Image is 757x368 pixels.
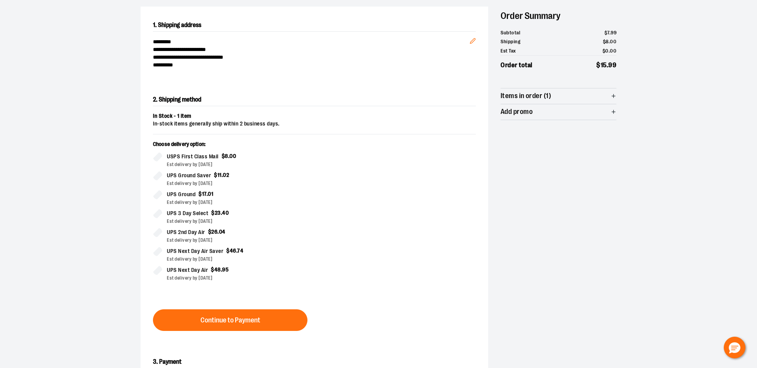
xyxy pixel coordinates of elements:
span: . [609,39,610,44]
span: . [217,229,219,235]
input: UPS Ground$17.01Est delivery by [DATE] [153,190,162,199]
span: 7 [607,30,609,36]
span: 8 [225,153,228,159]
h2: 2. Shipping method [153,93,476,106]
span: $ [226,248,230,254]
div: Est delivery by [DATE] [167,237,308,244]
span: 26 [211,229,217,235]
span: Items in order (1) [501,92,551,100]
p: Choose delivery option: [153,141,308,152]
span: . [609,30,611,36]
div: Est delivery by [DATE] [167,275,308,282]
input: UPS Ground Saver$11.02Est delivery by [DATE] [153,171,162,180]
span: 8 [606,39,609,44]
span: 99 [608,61,616,69]
span: Continue to Payment [200,317,260,324]
div: Est delivery by [DATE] [167,161,308,168]
span: 95 [222,266,229,273]
span: . [609,48,610,54]
input: USPS First Class Mail$8.00Est delivery by [DATE] [153,152,162,161]
input: UPS Next Day Air$48.95Est delivery by [DATE] [153,266,162,275]
div: Est delivery by [DATE] [167,180,308,187]
h2: Order Summary [501,7,616,25]
button: Edit [463,25,482,53]
span: 00 [610,39,616,44]
span: UPS 2nd Day Air [167,228,205,237]
span: USPS First Class Mail [167,152,219,161]
span: UPS Ground [167,190,195,199]
span: . [222,172,223,178]
span: . [207,191,208,197]
span: 0 [605,48,609,54]
span: . [221,210,222,216]
input: UPS 3 Day Select$23.40Est delivery by [DATE] [153,209,162,218]
span: $ [208,229,212,235]
span: $ [596,61,601,69]
span: 00 [610,48,616,54]
span: 40 [222,210,229,216]
span: $ [222,153,225,159]
span: . [228,153,230,159]
div: Est delivery by [DATE] [167,199,308,206]
span: 99 [611,30,616,36]
span: 17 [202,191,207,197]
input: UPS Next Day Air Saver$46.74Est delivery by [DATE] [153,247,162,256]
div: In Stock - 1 item [153,112,476,120]
span: $ [211,266,214,273]
button: Items in order (1) [501,88,616,104]
span: . [236,248,238,254]
div: Est delivery by [DATE] [167,256,308,263]
button: Hello, have a question? Let’s chat. [724,337,745,358]
span: 11 [217,172,222,178]
button: Add promo [501,104,616,120]
span: UPS Next Day Air [167,266,208,275]
div: In-stock items generally ship within 2 business days. [153,120,476,128]
span: 04 [219,229,226,235]
button: Continue to Payment [153,309,307,331]
span: 15 [601,61,607,69]
span: Shipping [501,38,520,46]
span: 23 [215,210,221,216]
span: $ [604,30,608,36]
span: 46 [230,248,236,254]
span: UPS 3 Day Select [167,209,208,218]
span: Subtotal [501,29,520,37]
span: $ [211,210,215,216]
input: UPS 2nd Day Air$26.04Est delivery by [DATE] [153,228,162,237]
span: Add promo [501,108,533,115]
span: $ [199,191,202,197]
span: 74 [237,248,243,254]
span: UPS Ground Saver [167,171,211,180]
span: 02 [223,172,229,178]
span: UPS Next Day Air Saver [167,247,223,256]
span: $ [603,39,606,44]
span: 00 [229,153,236,159]
div: Est delivery by [DATE] [167,218,308,225]
span: 01 [208,191,213,197]
span: Est Tax [501,47,516,55]
span: $ [603,48,606,54]
span: . [221,266,222,273]
span: . [607,61,609,69]
h2: 1. Shipping address [153,19,476,32]
span: $ [214,172,217,178]
span: Order total [501,60,533,70]
span: 48 [214,266,221,273]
